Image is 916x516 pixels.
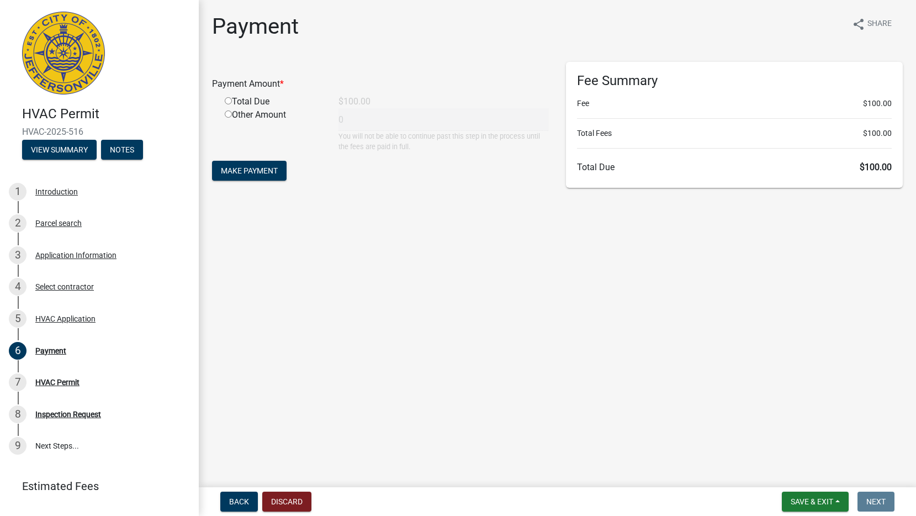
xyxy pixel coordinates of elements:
span: HVAC-2025-516 [22,127,177,137]
button: Discard [262,492,311,512]
a: Estimated Fees [9,475,181,497]
img: City of Jeffersonville, Indiana [22,12,105,94]
div: Parcel search [35,219,82,227]
button: Back [220,492,258,512]
button: View Summary [22,140,97,160]
wm-modal-confirm: Notes [101,146,143,155]
div: 2 [9,214,27,232]
div: Introduction [35,188,78,196]
i: share [852,18,865,31]
div: 1 [9,183,27,201]
div: 7 [9,373,27,391]
div: 8 [9,406,27,423]
button: Make Payment [212,161,287,181]
li: Fee [577,98,892,109]
wm-modal-confirm: Summary [22,146,97,155]
h6: Fee Summary [577,73,892,89]
div: Inspection Request [35,410,101,418]
span: $100.00 [860,162,892,172]
div: Payment [35,347,66,355]
div: 3 [9,246,27,264]
span: Share [867,18,892,31]
button: Next [857,492,894,512]
div: Payment Amount [204,77,558,91]
h4: HVAC Permit [22,106,190,122]
div: 6 [9,342,27,360]
div: Application Information [35,251,117,259]
div: Select contractor [35,283,94,291]
h1: Payment [212,13,299,40]
span: $100.00 [863,128,892,139]
span: $100.00 [863,98,892,109]
div: Total Due [216,95,330,108]
span: Next [866,497,886,506]
button: Notes [101,140,143,160]
div: Other Amount [216,108,330,152]
div: 9 [9,437,27,455]
div: 4 [9,278,27,296]
h6: Total Due [577,162,892,172]
div: HVAC Permit [35,378,80,386]
span: Save & Exit [791,497,833,506]
div: 5 [9,310,27,328]
div: HVAC Application [35,315,96,323]
button: shareShare [843,13,901,35]
li: Total Fees [577,128,892,139]
span: Back [229,497,249,506]
button: Save & Exit [782,492,849,512]
span: Make Payment [221,166,278,175]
